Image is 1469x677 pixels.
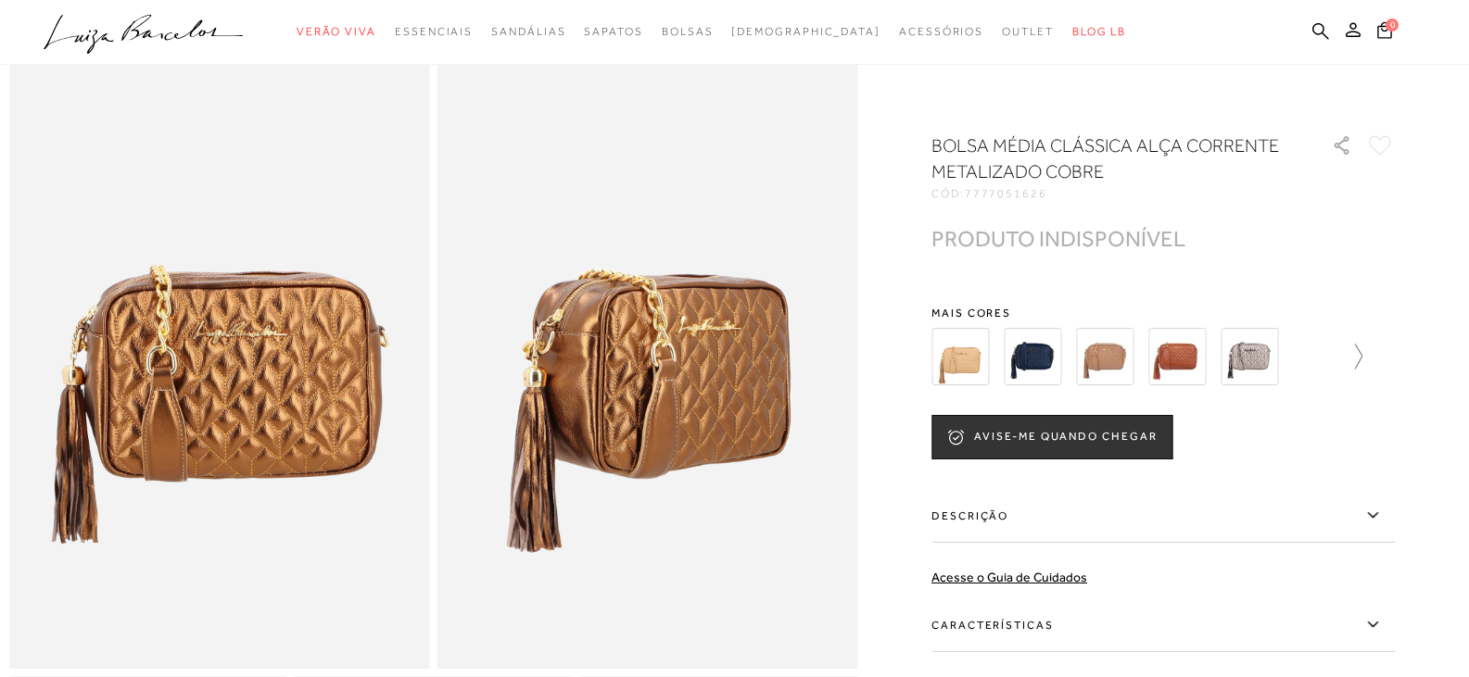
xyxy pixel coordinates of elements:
img: BOLSA MÉDIA CLÁSSICA ALÇA CORRENTE BROWN [1076,328,1133,385]
label: Características [931,598,1395,652]
button: AVISE-ME QUANDO CHEGAR [931,415,1172,459]
img: BOLSA MÉDIA CLÁSSICA ALÇA CORRENTE AZUL ATLÂNTICO [1004,328,1061,385]
span: BLOG LB [1072,25,1126,38]
span: Verão Viva [297,25,376,38]
a: categoryNavScreenReaderText [1002,15,1054,49]
span: Acessórios [899,25,983,38]
h1: BOLSA MÉDIA CLÁSSICA ALÇA CORRENTE METALIZADO COBRE [931,132,1279,184]
img: image [437,39,858,669]
a: categoryNavScreenReaderText [297,15,376,49]
label: Descrição [931,489,1395,543]
span: Outlet [1002,25,1054,38]
span: 0 [1386,19,1399,31]
img: BOLSA MÉDIA CLÁSSICA ALÇA CORRENTE CARAMELO [1148,328,1206,385]
div: PRODUTO INDISPONÍVEL [931,229,1185,248]
a: categoryNavScreenReaderText [584,15,642,49]
span: Mais cores [931,307,1395,319]
button: 0 [1372,20,1398,45]
a: BLOG LB [1072,15,1126,49]
span: Essenciais [395,25,473,38]
a: categoryNavScreenReaderText [662,15,714,49]
span: Sapatos [584,25,642,38]
a: noSubCategoriesText [731,15,880,49]
div: CÓD: [931,188,1302,199]
a: categoryNavScreenReaderText [395,15,473,49]
img: image [9,39,430,669]
span: Bolsas [662,25,714,38]
img: BOLSA MÉDIA CLÁSSICA ALÇA CORRENTE AMARULA [931,328,989,385]
span: Sandálias [491,25,565,38]
a: categoryNavScreenReaderText [899,15,983,49]
a: Acesse o Guia de Cuidados [931,570,1087,584]
span: [DEMOGRAPHIC_DATA] [731,25,880,38]
img: BOLSA MÉDIA CLÁSSICA ALÇA CORRENTE CHUMBO TITÂNIO [1221,328,1278,385]
span: 7777051626 [965,187,1047,200]
a: categoryNavScreenReaderText [491,15,565,49]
